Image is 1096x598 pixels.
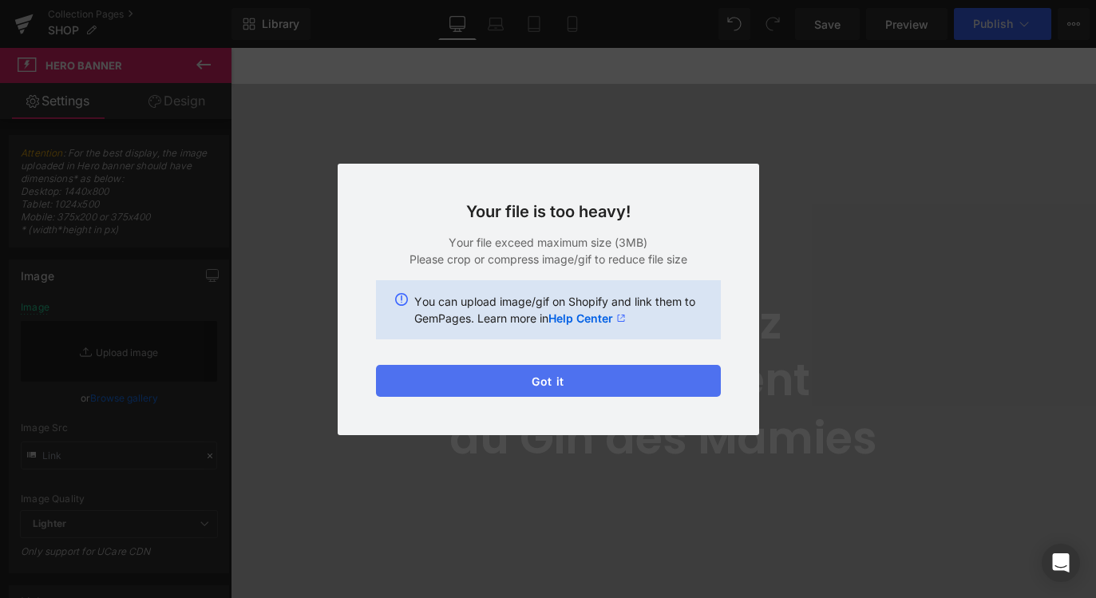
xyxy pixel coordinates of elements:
[239,275,726,404] h1: Découvrez l'assortiment
[402,8,564,46] a: Gin des Mamies
[376,365,721,397] button: Got it
[376,251,721,267] p: Please crop or compress image/gif to reduce file size
[244,401,722,470] span: du Gin des Mamies
[376,202,721,221] h3: Your file is too heavy!
[548,310,626,327] a: Help Center
[414,293,702,327] p: You can upload image/gif on Shopify and link them to GemPages. Learn more in
[1042,544,1080,582] div: Open Intercom Messenger
[376,234,721,251] p: Your file exceed maximum size (3MB)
